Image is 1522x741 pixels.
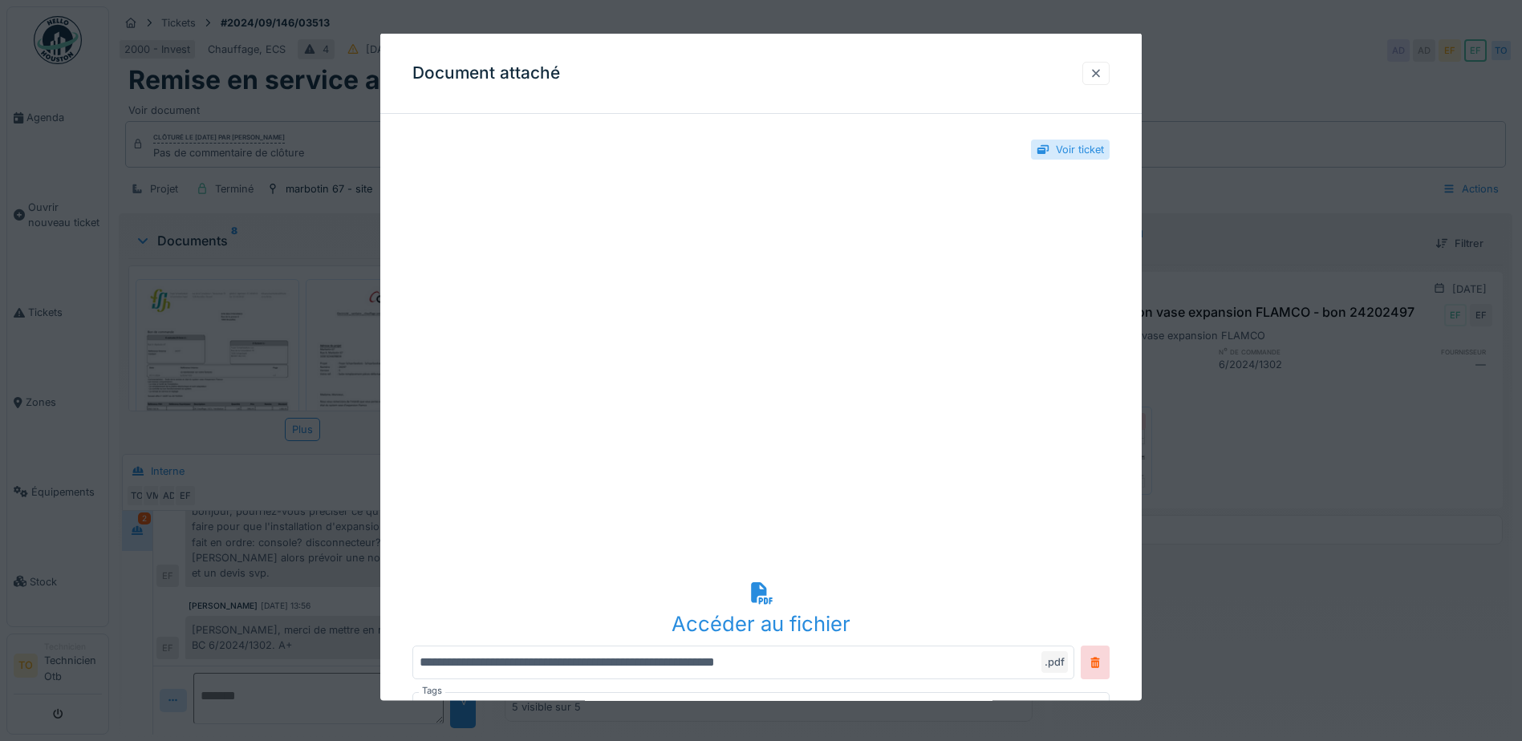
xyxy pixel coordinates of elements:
[412,63,560,83] h3: Document attaché
[419,684,445,698] label: Tags
[412,608,1110,638] div: Accéder au fichier
[1041,651,1068,673] div: .pdf
[420,699,492,717] div: Sélection
[1056,142,1104,157] div: Voir ticket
